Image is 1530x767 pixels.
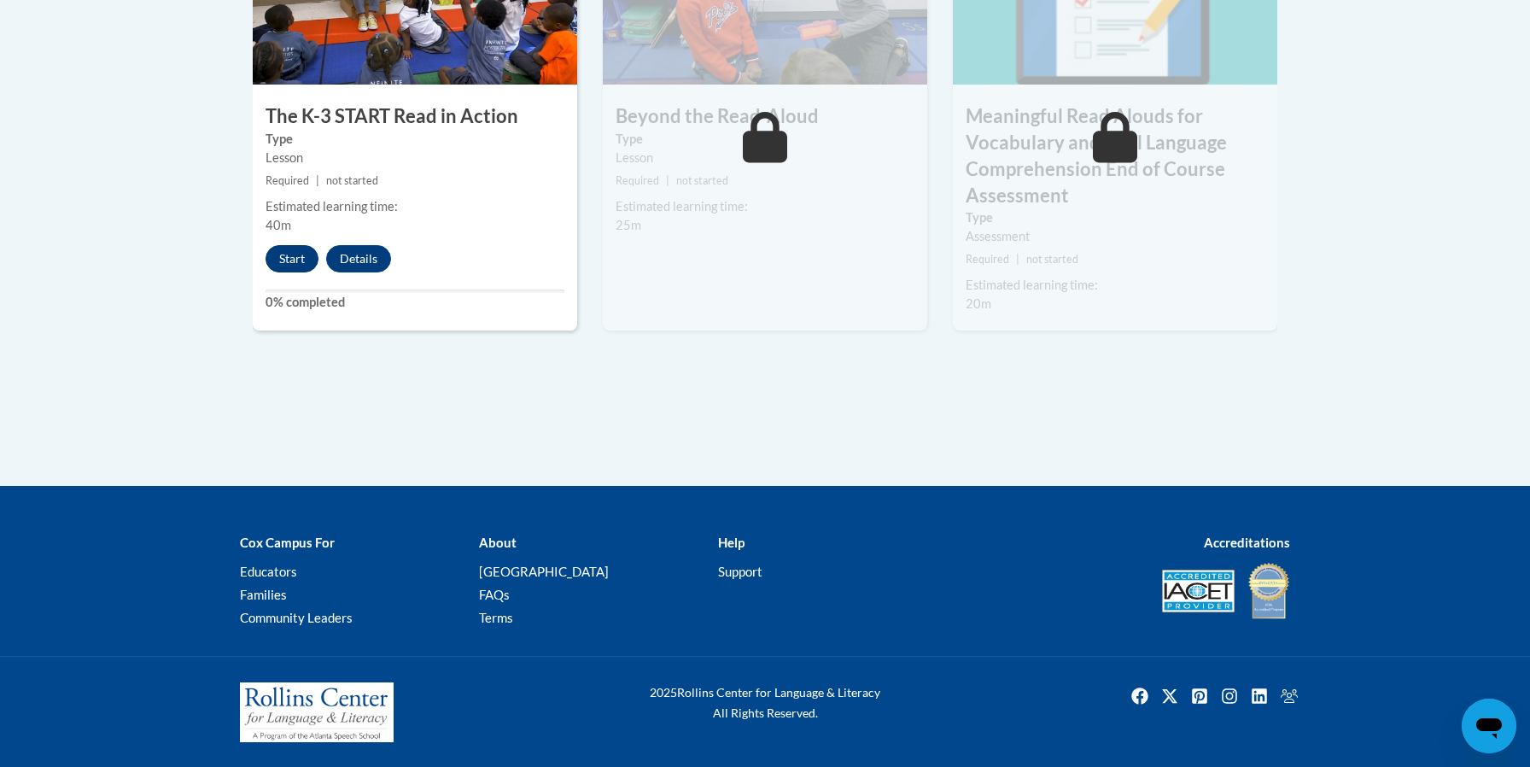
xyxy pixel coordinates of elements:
a: Facebook [1126,682,1153,710]
img: Facebook icon [1126,682,1153,710]
span: 2025 [650,685,677,700]
a: Twitter [1156,682,1183,710]
img: Accredited IACET® Provider [1162,570,1235,612]
a: Linkedin [1246,682,1273,710]
img: Twitter icon [1156,682,1183,710]
label: Type [966,208,1264,227]
iframe: Button to launch messaging window [1462,699,1516,753]
h3: Beyond the Read-Aloud [603,103,927,130]
a: Families [240,587,287,602]
span: | [316,174,319,187]
a: Educators [240,564,297,579]
a: FAQs [479,587,510,602]
button: Start [266,245,318,272]
img: Pinterest icon [1186,682,1213,710]
span: Required [966,253,1009,266]
a: Instagram [1216,682,1243,710]
b: Help [718,535,745,550]
img: Rollins Center for Language & Literacy - A Program of the Atlanta Speech School [240,682,394,742]
label: 0% completed [266,293,564,312]
img: LinkedIn icon [1246,682,1273,710]
img: IDA® Accredited [1247,561,1290,621]
b: Cox Campus For [240,535,335,550]
span: not started [676,174,728,187]
span: 40m [266,218,291,232]
div: Estimated learning time: [616,197,914,216]
h3: The K-3 START Read in Action [253,103,577,130]
a: [GEOGRAPHIC_DATA] [479,564,609,579]
span: not started [326,174,378,187]
div: Assessment [966,227,1264,246]
span: | [666,174,669,187]
span: | [1016,253,1019,266]
span: 25m [616,218,641,232]
span: 20m [966,296,991,311]
a: Pinterest [1186,682,1213,710]
a: Support [718,564,762,579]
span: Required [616,174,659,187]
span: Required [266,174,309,187]
h3: Meaningful Read Alouds for Vocabulary and Oral Language Comprehension End of Course Assessment [953,103,1277,208]
div: Estimated learning time: [266,197,564,216]
b: About [479,535,517,550]
div: Rollins Center for Language & Literacy All Rights Reserved. [586,682,944,723]
a: Facebook Group [1276,682,1303,710]
button: Details [326,245,391,272]
img: Instagram icon [1216,682,1243,710]
span: not started [1026,253,1078,266]
b: Accreditations [1204,535,1290,550]
div: Lesson [266,149,564,167]
img: Facebook group icon [1276,682,1303,710]
label: Type [616,130,914,149]
label: Type [266,130,564,149]
div: Estimated learning time: [966,276,1264,295]
a: Community Leaders [240,610,353,625]
a: Terms [479,610,513,625]
div: Lesson [616,149,914,167]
